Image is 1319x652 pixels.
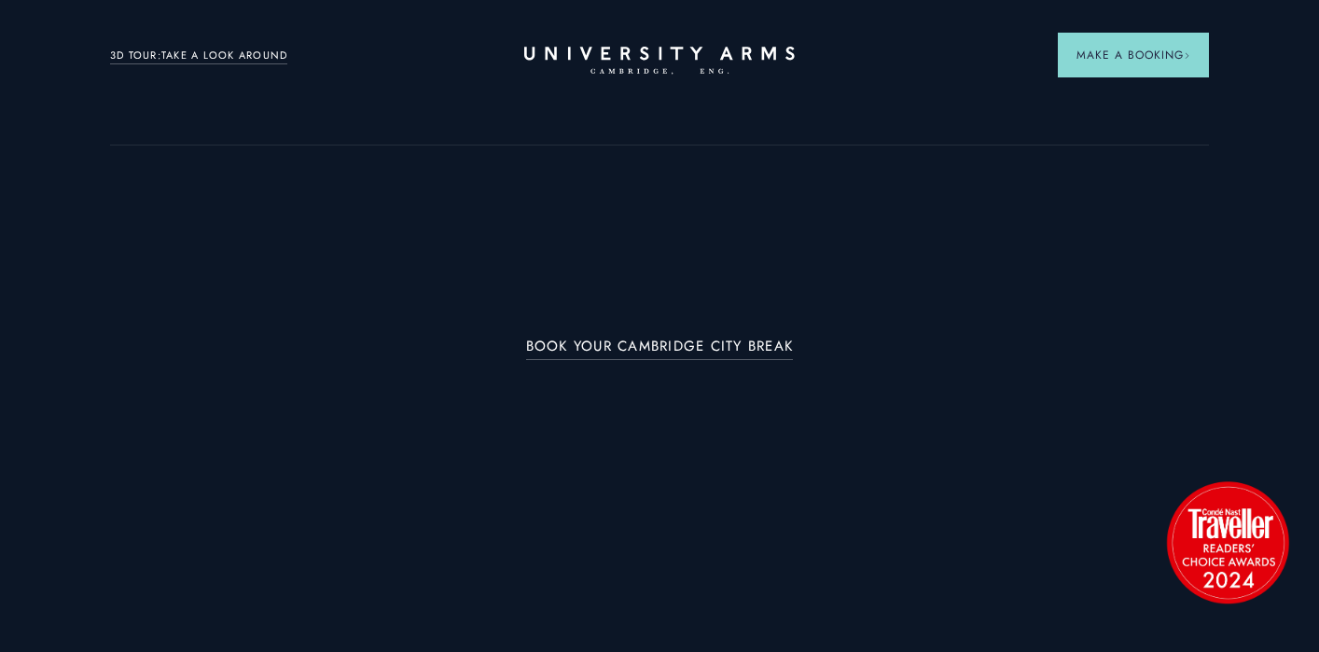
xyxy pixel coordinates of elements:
[526,339,794,360] a: BOOK YOUR CAMBRIDGE CITY BREAK
[1076,47,1190,63] span: Make a Booking
[1058,33,1209,77] button: Make a BookingArrow icon
[524,47,795,76] a: Home
[1158,472,1298,612] img: image-2524eff8f0c5d55edbf694693304c4387916dea5-1501x1501-png
[1184,52,1190,59] img: Arrow icon
[110,48,288,64] a: 3D TOUR:TAKE A LOOK AROUND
